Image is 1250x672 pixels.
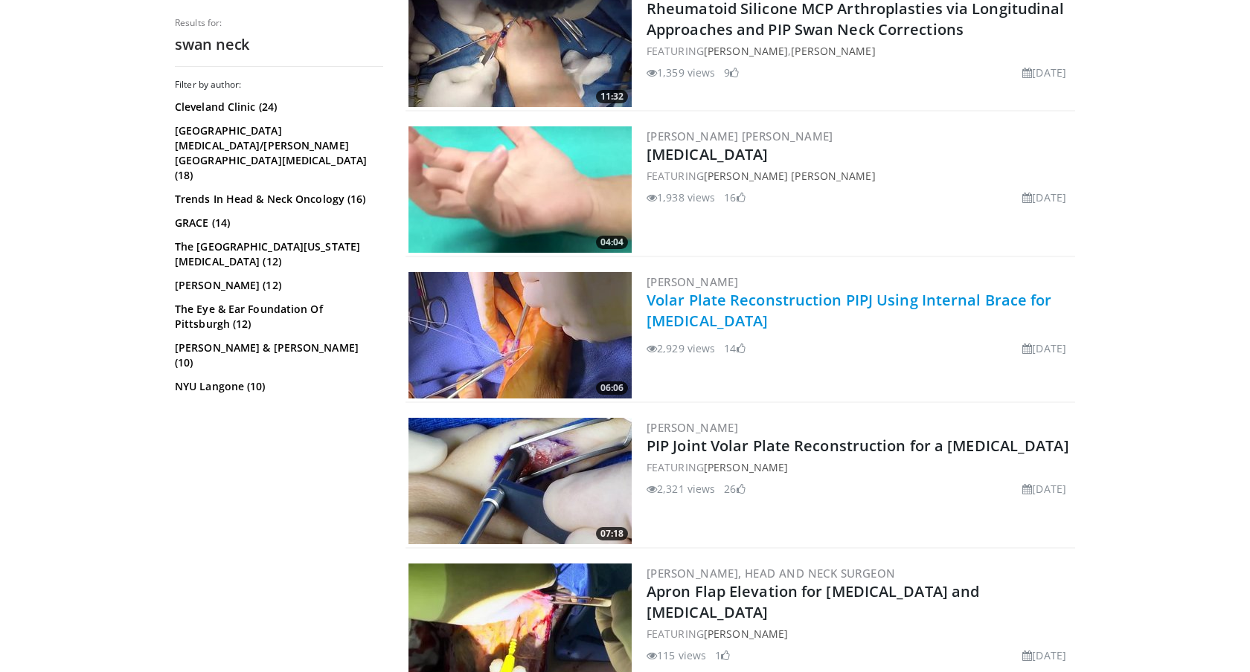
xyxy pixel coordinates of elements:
div: FEATURING [647,459,1072,475]
a: Cleveland Clinic (24) [175,100,379,114]
p: Results for: [175,17,383,29]
div: FEATURING [647,626,1072,642]
div: FEATURING [647,168,1072,184]
img: e16343e1-d508-4c17-ad45-fd704c2cff6c.300x170_q85_crop-smart_upscale.jpg [408,126,632,253]
li: 2,929 views [647,340,715,356]
li: [DATE] [1022,65,1066,80]
a: [PERSON_NAME] [791,44,875,58]
a: The Eye & Ear Foundation Of Pittsburgh (12) [175,302,379,332]
a: Apron Flap Elevation for [MEDICAL_DATA] and [MEDICAL_DATA] [647,581,979,622]
img: 8dc1b672-ad6d-40cc-8954-5501f4be6574.300x170_q85_crop-smart_upscale.jpg [408,418,632,544]
li: 26 [724,481,745,497]
a: [PERSON_NAME] [647,274,738,289]
a: GRACE (14) [175,216,379,230]
a: [PERSON_NAME] [704,460,788,474]
a: [PERSON_NAME] (12) [175,278,379,293]
li: 1,359 views [647,65,715,80]
li: 9 [724,65,739,80]
a: [PERSON_NAME] & [PERSON_NAME] (10) [175,340,379,370]
a: 04:04 [408,126,632,253]
a: [GEOGRAPHIC_DATA][MEDICAL_DATA]/[PERSON_NAME][GEOGRAPHIC_DATA][MEDICAL_DATA] (18) [175,123,379,183]
a: Trends In Head & Neck Oncology (16) [175,192,379,207]
div: FEATURING , [647,43,1072,59]
img: 53f02d9f-1442-40d1-bdae-0fb8437848fe.300x170_q85_crop-smart_upscale.jpg [408,272,632,398]
a: [MEDICAL_DATA] [647,144,768,164]
li: 14 [724,340,745,356]
a: 07:18 [408,418,632,544]
span: 04:04 [596,236,628,249]
a: NYU Langone (10) [175,379,379,394]
li: [DATE] [1022,481,1066,497]
li: [DATE] [1022,340,1066,356]
h3: Filter by author: [175,79,383,91]
li: 1,938 views [647,190,715,205]
a: PIP Joint Volar Plate Reconstruction for a [MEDICAL_DATA] [647,436,1069,456]
span: 07:18 [596,527,628,540]
li: 16 [724,190,745,205]
li: 1 [715,647,730,663]
li: 2,321 views [647,481,715,497]
a: 06:06 [408,272,632,398]
a: [PERSON_NAME] [704,44,788,58]
a: [PERSON_NAME], Head and Neck Surgeon [647,566,895,581]
a: The [GEOGRAPHIC_DATA][US_STATE][MEDICAL_DATA] (12) [175,239,379,269]
h2: swan neck [175,35,383,54]
span: 11:32 [596,90,628,103]
a: [PERSON_NAME] [PERSON_NAME] [704,169,876,183]
a: [PERSON_NAME] [PERSON_NAME] [647,129,833,143]
a: [PERSON_NAME] [704,627,788,641]
li: [DATE] [1022,647,1066,663]
a: [PERSON_NAME] [647,420,738,435]
span: 06:06 [596,381,628,395]
li: [DATE] [1022,190,1066,205]
li: 115 views [647,647,706,663]
a: Volar Plate Reconstruction PIPJ Using Internal Brace for [MEDICAL_DATA] [647,290,1052,331]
